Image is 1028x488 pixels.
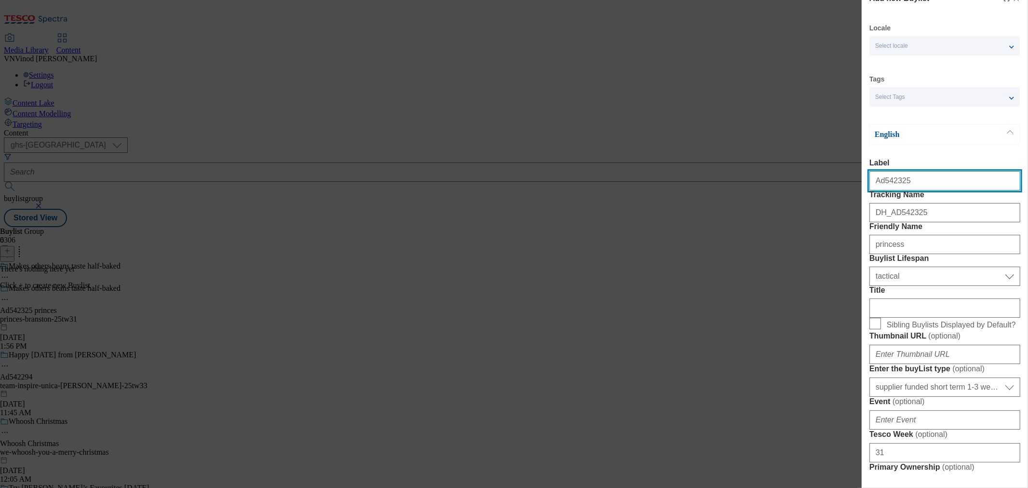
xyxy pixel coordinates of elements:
span: ( optional ) [942,463,975,471]
span: ( optional ) [928,332,961,340]
input: Enter Title [869,298,1020,318]
button: Select Tags [869,87,1020,107]
span: ( optional ) [915,430,948,438]
span: Select Tags [875,94,905,101]
label: Friendly Name [869,222,1020,231]
label: Primary Ownership [869,462,1020,472]
label: Tracking Name [869,190,1020,199]
label: Tesco Week [869,430,1020,439]
span: ( optional ) [893,397,925,406]
button: Select locale [869,36,1020,55]
label: Thumbnail URL [869,331,1020,341]
span: ( optional ) [952,365,985,373]
input: Enter Friendly Name [869,235,1020,254]
label: Title [869,286,1020,295]
input: Enter Event [869,410,1020,430]
input: Enter Thumbnail URL [869,345,1020,364]
p: English [875,130,976,139]
label: Buylist Lifespan [869,254,1020,263]
input: Enter Label [869,171,1020,190]
label: Tags [869,77,885,82]
label: Enter the buyList type [869,364,1020,374]
span: Select locale [875,42,908,50]
input: Enter Tracking Name [869,203,1020,222]
span: Sibling Buylists Displayed by Default? [887,321,1016,329]
input: Enter Tesco Week [869,443,1020,462]
label: Event [869,397,1020,407]
label: Label [869,159,1020,167]
label: Locale [869,26,891,31]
